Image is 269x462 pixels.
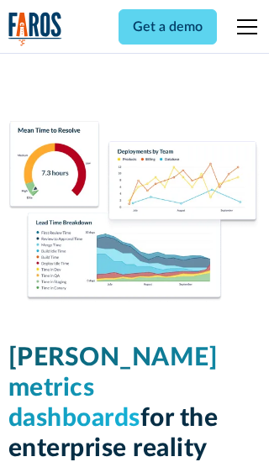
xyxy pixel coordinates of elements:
[8,345,219,431] span: [PERSON_NAME] metrics dashboards
[8,121,261,302] img: Dora Metrics Dashboard
[119,9,217,45] a: Get a demo
[8,12,62,46] img: Logo of the analytics and reporting company Faros.
[227,7,261,47] div: menu
[8,12,62,46] a: home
